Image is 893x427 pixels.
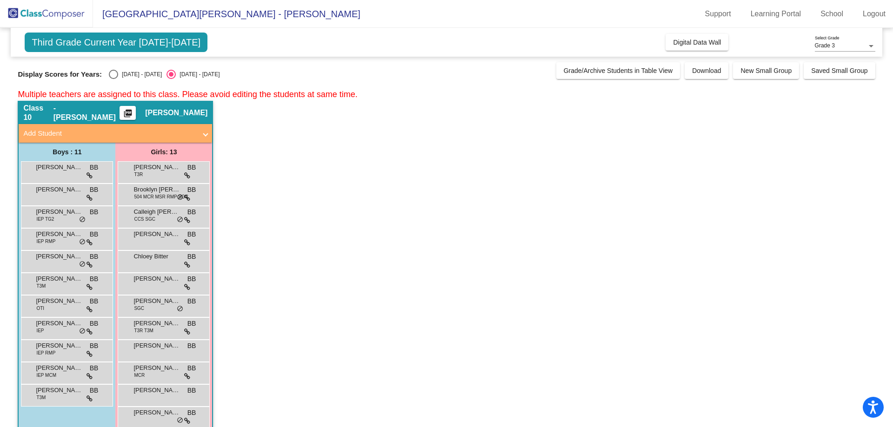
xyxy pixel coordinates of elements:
span: do_not_disturb_alt [79,238,86,246]
span: IEP [36,327,44,334]
span: Digital Data Wall [673,39,721,46]
span: T3M [36,282,46,289]
span: [PERSON_NAME] [PERSON_NAME] [36,274,82,283]
span: BB [90,363,99,373]
span: BB [187,386,196,395]
span: Display Scores for Years: [18,70,102,79]
button: Saved Small Group [804,62,875,79]
span: Download [692,67,721,74]
div: Girls: 13 [115,143,212,161]
span: Chloey Bitter [133,252,180,261]
span: IEP MCM [36,372,56,379]
span: Brooklyn [PERSON_NAME] [133,185,180,194]
span: [PERSON_NAME] [36,252,82,261]
span: BB [90,207,99,217]
span: [PERSON_NAME] [36,163,82,172]
div: Boys : 11 [19,143,115,161]
span: BB [90,230,99,239]
span: T3R [134,171,143,178]
span: BB [187,207,196,217]
span: Grade 3 [815,42,835,49]
span: - [PERSON_NAME] [53,104,120,122]
span: do_not_disturb_alt [177,194,183,201]
span: [PERSON_NAME] [133,163,180,172]
span: SGC [134,305,144,312]
div: [DATE] - [DATE] [176,70,220,79]
span: BB [187,252,196,262]
span: Calleigh [PERSON_NAME] [133,207,180,217]
span: T3R T3M [134,327,153,334]
a: Support [698,7,739,21]
span: BB [90,341,99,351]
span: Multiple teachers are assigned to this class. Please avoid editing the students at same time. [18,90,357,99]
mat-panel-title: Add Student [23,128,196,139]
span: [PERSON_NAME] [36,207,82,217]
button: Download [685,62,728,79]
span: BB [90,386,99,395]
span: [PERSON_NAME] [145,108,207,118]
span: New Small Group [740,67,792,74]
a: Learning Portal [743,7,809,21]
span: Saved Small Group [811,67,867,74]
span: [PERSON_NAME] [36,363,82,373]
span: [PERSON_NAME] [133,408,180,417]
span: do_not_disturb_alt [79,216,86,223]
span: [PERSON_NAME] [133,319,180,328]
span: [PERSON_NAME] [133,363,180,373]
span: do_not_disturb_alt [177,417,183,424]
span: 504 MCR MSR RMP SGC [134,193,188,200]
mat-radio-group: Select an option [109,70,220,79]
span: IEP RMP [36,349,55,356]
span: do_not_disturb_alt [79,261,86,268]
button: Digital Data Wall [666,34,728,51]
span: BB [90,319,99,328]
span: Grade/Archive Students in Table View [564,67,673,74]
button: Grade/Archive Students in Table View [556,62,680,79]
div: [DATE] - [DATE] [118,70,162,79]
button: Print Students Details [120,106,136,120]
span: [GEOGRAPHIC_DATA][PERSON_NAME] - [PERSON_NAME] [93,7,360,21]
span: [PERSON_NAME] [133,274,180,283]
span: [PERSON_NAME] [36,230,82,239]
a: Logout [855,7,893,21]
span: [PERSON_NAME] [133,230,180,239]
span: [PERSON_NAME] [36,386,82,395]
span: [PERSON_NAME] [36,296,82,306]
span: BB [187,274,196,284]
span: [PERSON_NAME] [36,341,82,350]
span: BB [187,230,196,239]
span: [PERSON_NAME] [36,319,82,328]
span: do_not_disturb_alt [177,216,183,223]
span: do_not_disturb_alt [79,328,86,335]
span: BB [187,163,196,172]
span: BB [187,319,196,328]
span: BB [187,185,196,195]
span: T3M [36,394,46,401]
span: BB [90,296,99,306]
span: Third Grade Current Year [DATE]-[DATE] [25,33,207,52]
span: Class 10 [23,104,53,122]
span: OTI [36,305,44,312]
span: IEP RMP [36,238,55,245]
span: [PERSON_NAME] [133,341,180,350]
span: BB [187,408,196,418]
span: BB [187,363,196,373]
span: [PERSON_NAME] [36,185,82,194]
button: New Small Group [733,62,799,79]
span: MCR [134,372,145,379]
span: BB [187,341,196,351]
span: BB [90,163,99,172]
span: [PERSON_NAME] [133,386,180,395]
span: [PERSON_NAME] [133,296,180,306]
a: School [813,7,851,21]
span: BB [90,185,99,195]
span: BB [90,252,99,262]
span: BB [90,274,99,284]
span: do_not_disturb_alt [177,305,183,313]
span: CCS SGC [134,216,155,223]
mat-icon: picture_as_pdf [122,109,133,122]
mat-expansion-panel-header: Add Student [19,124,212,143]
span: BB [187,296,196,306]
span: IEP TG2 [36,216,54,223]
